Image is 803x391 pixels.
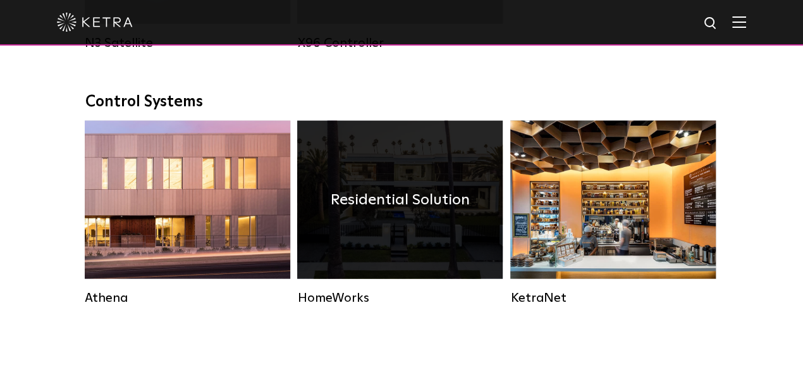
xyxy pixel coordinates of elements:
[85,290,290,306] div: Athena
[57,13,133,32] img: ketra-logo-2019-white
[510,121,716,306] a: KetraNet Legacy System
[703,16,719,32] img: search icon
[85,93,718,111] div: Control Systems
[297,121,503,306] a: HomeWorks Residential Solution
[331,188,470,212] h4: Residential Solution
[732,16,746,28] img: Hamburger%20Nav.svg
[85,121,290,306] a: Athena Commercial Solution
[510,290,716,306] div: KetraNet
[297,290,503,306] div: HomeWorks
